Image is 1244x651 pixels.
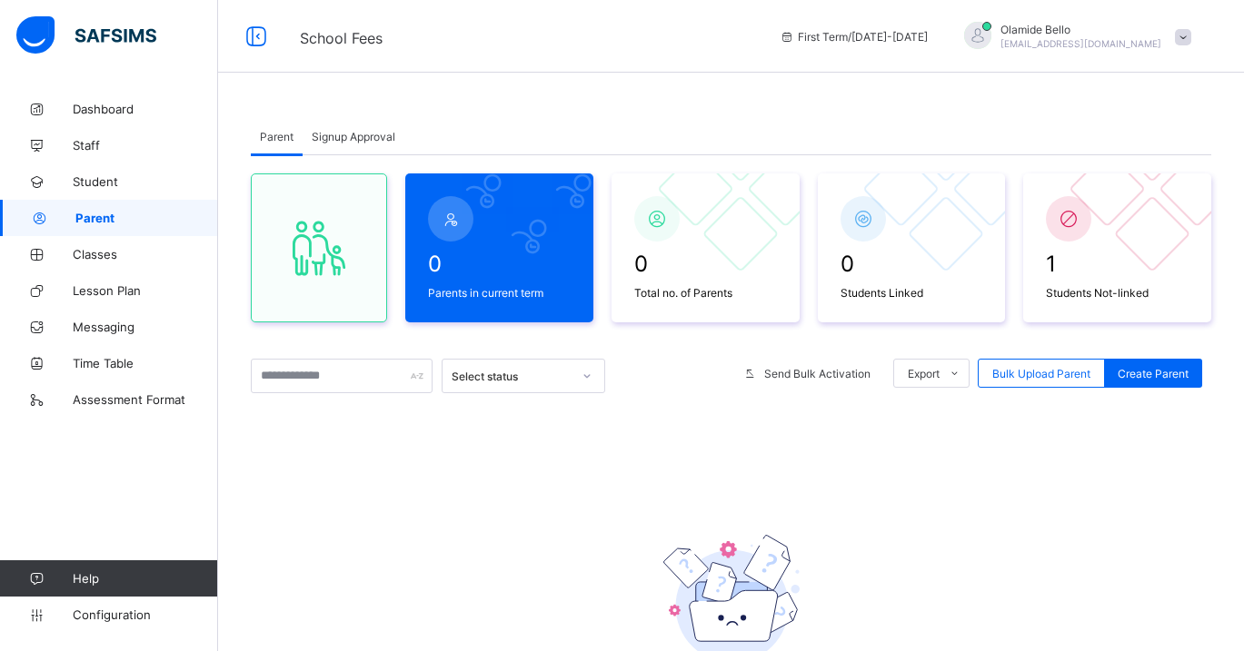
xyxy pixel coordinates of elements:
[634,251,777,277] span: 0
[841,286,983,300] span: Students Linked
[428,286,571,300] span: Parents in current term
[780,30,928,44] span: session/term information
[1118,367,1189,380] span: Create Parent
[764,367,871,380] span: Send Bulk Activation
[428,251,571,277] span: 0
[260,130,294,143] span: Parent
[452,370,572,383] div: Select status
[300,29,383,47] span: School Fees
[73,283,218,298] span: Lesson Plan
[634,286,777,300] span: Total no. of Parents
[946,22,1200,52] div: OlamideBello
[1046,286,1189,300] span: Students Not-linked
[73,356,218,370] span: Time Table
[73,392,218,407] span: Assessment Format
[75,211,218,225] span: Parent
[908,367,940,380] span: Export
[312,130,395,143] span: Signup Approval
[73,174,218,189] span: Student
[73,571,217,586] span: Help
[73,102,218,116] span: Dashboard
[841,251,983,277] span: 0
[16,16,156,54] img: safsims
[1000,23,1161,36] span: Olamide Bello
[1000,38,1161,49] span: [EMAIL_ADDRESS][DOMAIN_NAME]
[73,607,217,622] span: Configuration
[73,320,218,334] span: Messaging
[73,138,218,153] span: Staff
[992,367,1090,380] span: Bulk Upload Parent
[1046,251,1189,277] span: 1
[73,247,218,261] span: Classes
